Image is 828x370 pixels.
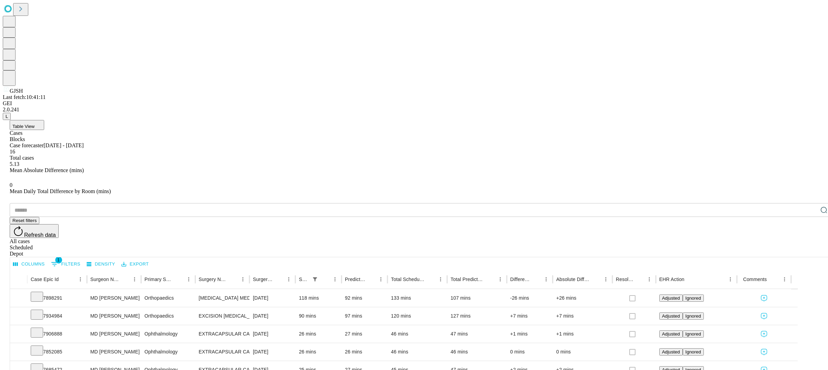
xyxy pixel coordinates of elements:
[726,274,735,284] button: Menu
[299,307,338,325] div: 90 mins
[644,274,654,284] button: Menu
[90,325,138,343] div: MD [PERSON_NAME]
[662,296,680,301] span: Adjusted
[24,232,56,238] span: Refresh data
[3,94,46,100] span: Last fetch: 10:41:11
[451,307,503,325] div: 127 mins
[510,307,549,325] div: +7 mins
[31,307,83,325] div: 7934984
[85,259,117,270] button: Density
[145,307,192,325] div: Orthopaedics
[10,161,19,167] span: 5.13
[10,142,43,148] span: Case forecaster
[683,294,704,302] button: Ignored
[345,289,384,307] div: 92 mins
[436,274,445,284] button: Menu
[3,107,825,113] div: 2.0.241
[120,259,150,270] button: Export
[31,343,83,361] div: 7852085
[451,289,503,307] div: 107 mins
[451,325,503,343] div: 47 mins
[174,274,184,284] button: Sort
[426,274,436,284] button: Sort
[55,257,62,263] span: 1
[391,307,444,325] div: 120 mins
[556,343,609,361] div: 0 mins
[10,217,39,224] button: Reset filters
[662,313,680,319] span: Adjusted
[90,277,119,282] div: Surgeon Name
[391,325,444,343] div: 46 mins
[76,274,85,284] button: Menu
[199,277,228,282] div: Surgery Name
[13,328,24,340] button: Expand
[556,277,591,282] div: Absolute Difference
[768,274,777,284] button: Sort
[31,325,83,343] div: 7906888
[659,312,683,320] button: Adjusted
[10,155,34,161] span: Total cases
[556,289,609,307] div: +26 mins
[184,274,194,284] button: Menu
[510,277,531,282] div: Difference
[310,274,320,284] div: 1 active filter
[299,289,338,307] div: 118 mins
[6,114,8,119] span: L
[510,289,549,307] div: -26 mins
[659,277,684,282] div: EHR Action
[59,274,69,284] button: Sort
[10,167,84,173] span: Mean Absolute Difference (mins)
[13,292,24,304] button: Expand
[238,274,248,284] button: Menu
[10,182,12,188] span: 0
[299,343,338,361] div: 26 mins
[616,277,634,282] div: Resolved in EHR
[3,100,825,107] div: GEI
[391,289,444,307] div: 133 mins
[659,330,683,338] button: Adjusted
[253,289,292,307] div: [DATE]
[451,343,503,361] div: 46 mins
[199,343,246,361] div: EXTRACAPSULAR CATARACT REMOVAL WITH [MEDICAL_DATA]
[253,343,292,361] div: [DATE]
[299,277,309,282] div: Scheduled In Room Duration
[145,277,174,282] div: Primary Service
[345,277,366,282] div: Predicted In Room Duration
[541,274,551,284] button: Menu
[591,274,601,284] button: Sort
[13,310,24,322] button: Expand
[43,142,83,148] span: [DATE] - [DATE]
[345,325,384,343] div: 27 mins
[90,289,138,307] div: MD [PERSON_NAME] [PERSON_NAME]
[31,289,83,307] div: 7898291
[12,124,34,129] span: Table View
[199,289,246,307] div: [MEDICAL_DATA] MEDIAL AND LATERAL MENISCECTOMY
[556,325,609,343] div: +1 mins
[10,88,23,94] span: GJSH
[130,274,139,284] button: Menu
[683,348,704,356] button: Ignored
[601,274,611,284] button: Menu
[662,349,680,354] span: Adjusted
[510,325,549,343] div: +1 mins
[199,307,246,325] div: EXCISION [MEDICAL_DATA] WRIST
[686,331,701,337] span: Ignored
[3,113,11,120] button: L
[345,343,384,361] div: 26 mins
[253,325,292,343] div: [DATE]
[659,294,683,302] button: Adjusted
[635,274,644,284] button: Sort
[145,343,192,361] div: Ophthalmology
[686,313,701,319] span: Ignored
[10,120,44,130] button: Table View
[376,274,386,284] button: Menu
[120,274,130,284] button: Sort
[299,325,338,343] div: 26 mins
[743,277,767,282] div: Comments
[659,348,683,356] button: Adjusted
[683,330,704,338] button: Ignored
[31,277,59,282] div: Case Epic Id
[366,274,376,284] button: Sort
[683,312,704,320] button: Ignored
[391,343,444,361] div: 46 mins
